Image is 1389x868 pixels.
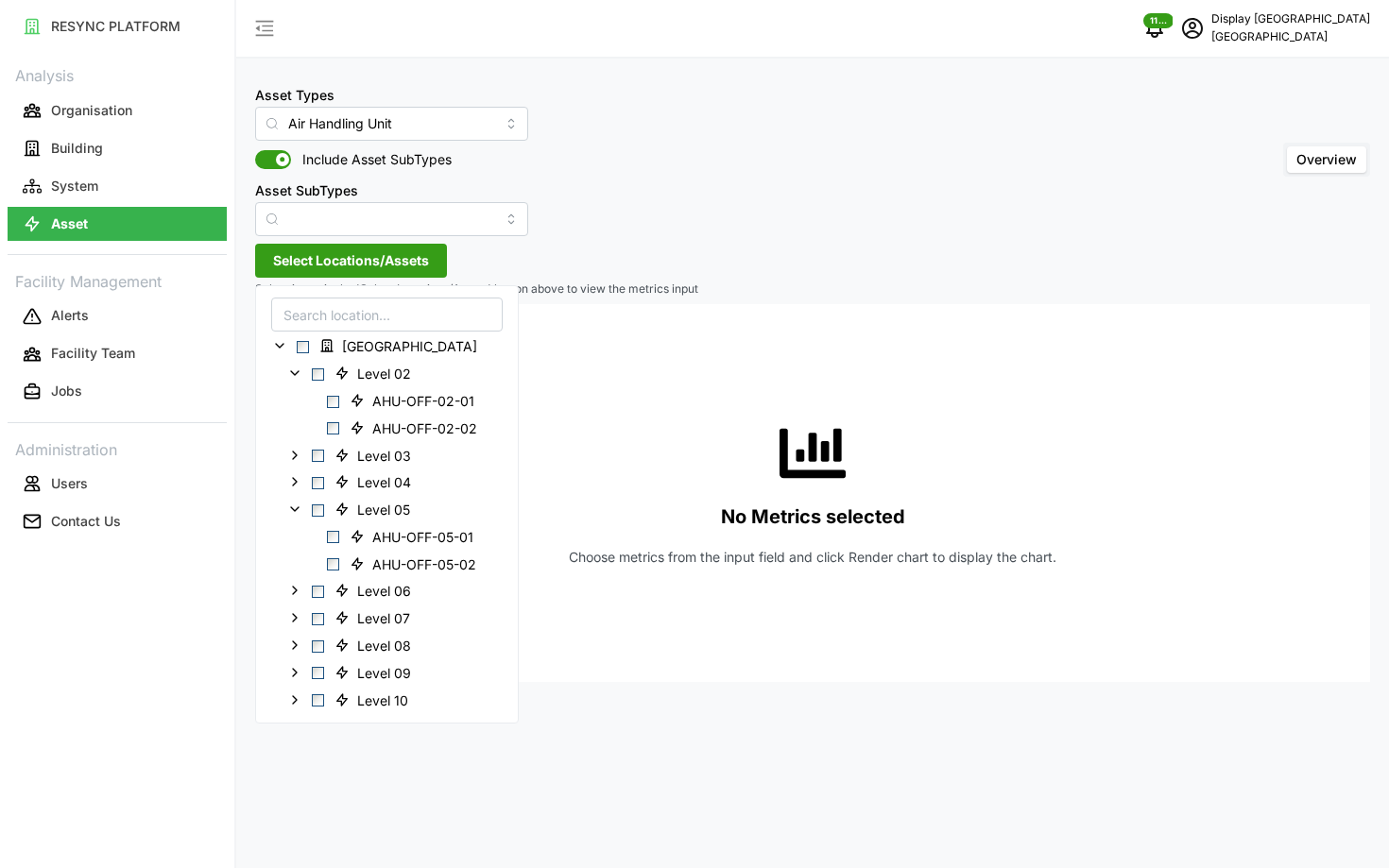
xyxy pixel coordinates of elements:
a: Facility Team [8,335,227,373]
p: No Metrics selected [721,502,905,533]
span: Level 08 [357,637,411,655]
span: AHU-OFF-05-01 [372,527,473,546]
span: Select Level 09 [312,667,324,679]
span: Select Level 06 [312,586,324,598]
span: [GEOGRAPHIC_DATA] [342,337,477,356]
p: Users [51,474,88,493]
a: Jobs [8,373,227,411]
a: System [8,167,227,205]
span: Select AHU-OFF-05-01 [327,531,339,543]
button: Asset [8,207,227,241]
button: Users [8,467,227,501]
span: Level 02 [357,365,411,383]
span: Office Tower [312,334,490,357]
p: Choose metrics from the input field and click Render chart to display the chart. [569,548,1056,567]
p: Analysis [8,60,227,88]
p: RESYNC PLATFORM [51,17,180,36]
label: Asset SubTypes [255,180,358,201]
span: Level 10 [357,690,408,709]
span: AHU-OFF-05-02 [372,554,476,573]
span: Level 10 [327,688,421,710]
p: Contact Us [51,512,121,531]
span: Select Level 03 [312,450,324,462]
span: Level 09 [357,663,411,682]
a: Alerts [8,298,227,335]
button: Organisation [8,94,227,128]
span: Select AHU-OFF-02-01 [327,395,339,407]
button: Select Locations/Assets [255,244,447,278]
a: Users [8,465,227,502]
span: AHU-OFF-02-02 [342,416,490,438]
p: Administration [8,434,227,462]
p: Building [51,139,103,158]
button: Alerts [8,299,227,333]
button: System [8,169,227,203]
span: Select Level 05 [312,503,324,516]
p: Display [GEOGRAPHIC_DATA] [1211,10,1370,28]
button: schedule [1174,9,1211,47]
span: Select Level 08 [312,639,324,652]
button: RESYNC PLATFORM [8,9,227,43]
button: Building [8,131,227,165]
p: Select items in the 'Select Locations/Assets' button above to view the metrics input [255,281,1370,298]
p: Facility Team [51,344,135,363]
a: Organisation [8,92,227,129]
span: Level 02 [327,362,424,384]
span: Select Level 07 [312,612,324,624]
span: AHU-OFF-02-01 [342,389,488,412]
span: Include Asset SubTypes [291,150,452,169]
span: Level 06 [327,579,424,602]
span: Select AHU-OFF-02-02 [327,422,339,434]
span: Level 05 [327,498,423,520]
p: Asset [51,214,88,233]
span: Level 07 [327,606,423,629]
p: Alerts [51,306,89,325]
span: Select Level 04 [312,476,324,488]
p: [GEOGRAPHIC_DATA] [1211,28,1370,46]
p: Organisation [51,101,132,120]
span: Level 07 [357,609,410,628]
button: Facility Team [8,337,227,371]
span: Select Level 10 [312,694,324,706]
span: AHU-OFF-05-01 [342,524,487,547]
button: Contact Us [8,504,227,538]
span: Level 05 [357,501,410,519]
a: Contact Us [8,502,227,540]
span: AHU-OFF-02-02 [372,418,477,437]
span: Level 04 [357,473,411,492]
span: Select Locations/Assets [273,245,429,277]
span: AHU-OFF-05-02 [342,552,489,574]
span: Level 08 [327,634,424,656]
span: Level 09 [327,660,424,683]
span: Overview [1296,151,1357,167]
span: Level 03 [327,443,424,466]
span: Select AHU-OFF-05-02 [327,558,339,570]
span: Level 03 [357,446,411,465]
span: Level 04 [327,470,424,493]
div: Select Locations/Assets [255,285,519,723]
button: Jobs [8,375,227,409]
input: Search location... [271,298,503,332]
span: Select Office Tower [297,341,309,353]
p: Facility Management [8,266,227,294]
span: AHU-OFF-02-01 [372,392,474,411]
a: Building [8,129,227,167]
a: Asset [8,205,227,243]
span: 1174 [1150,14,1167,27]
span: Level 06 [357,582,411,601]
a: RESYNC PLATFORM [8,8,227,45]
span: Select Level 02 [312,367,324,380]
p: Jobs [51,382,82,400]
label: Asset Types [255,85,334,106]
button: notifications [1136,9,1174,47]
p: System [51,177,98,196]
